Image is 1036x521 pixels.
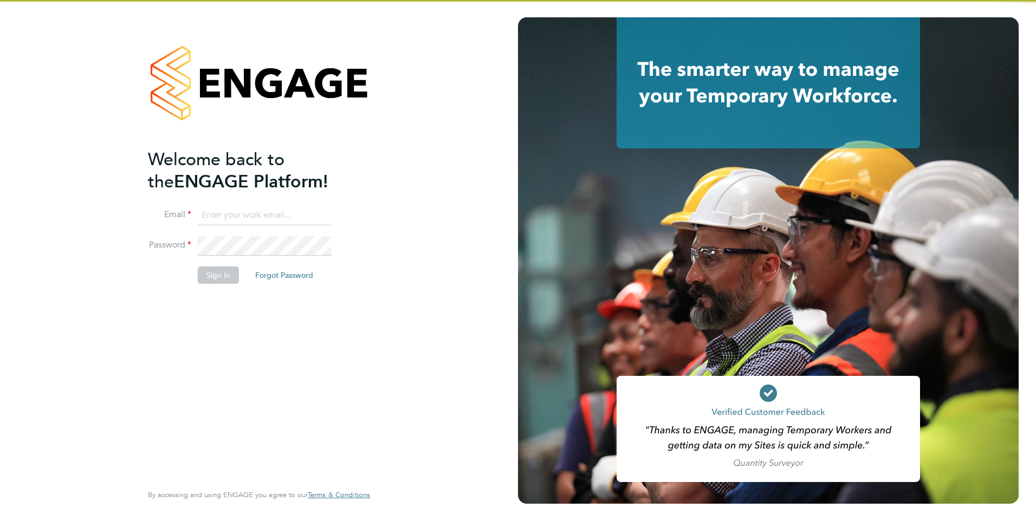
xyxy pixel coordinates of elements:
span: Welcome back to the [148,149,284,192]
a: Terms & Conditions [308,491,370,499]
button: Forgot Password [247,266,322,284]
span: By accessing and using ENGAGE you agree to our [148,490,370,499]
span: Terms & Conditions [308,490,370,499]
label: Email [148,209,191,220]
h2: ENGAGE Platform! [148,148,359,193]
label: Password [148,239,191,251]
button: Sign In [198,266,239,284]
input: Enter your work email... [198,206,332,225]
